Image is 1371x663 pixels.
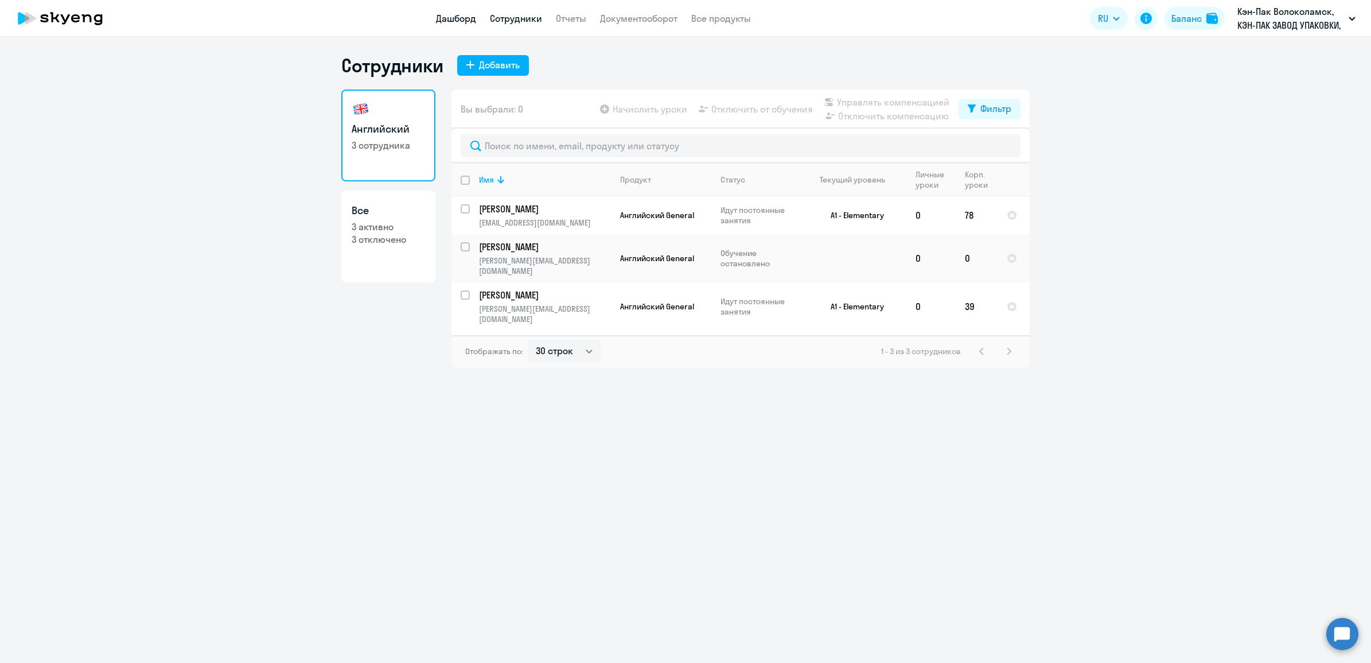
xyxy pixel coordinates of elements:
a: Английский3 сотрудника [341,90,435,181]
a: Все3 активно3 отключено [341,191,435,282]
div: Статус [720,175,745,185]
a: Документооборот [600,13,677,24]
td: 0 [956,234,998,282]
a: [PERSON_NAME] [479,289,610,301]
div: Имя [479,175,610,185]
div: Имя [479,175,494,185]
p: [PERSON_NAME][EMAIL_ADDRESS][DOMAIN_NAME] [479,255,610,276]
button: Балансbalance [1164,7,1225,30]
td: A1 - Elementary [800,282,906,331]
h1: Сотрудники [341,54,443,77]
a: Отчеты [556,13,586,24]
span: Английский General [620,301,694,312]
p: [PERSON_NAME][EMAIL_ADDRESS][DOMAIN_NAME] [479,304,610,324]
p: [PERSON_NAME] [479,241,609,253]
p: Кэн-Пак Волоколамск, КЭН-ПАК ЗАВОД УПАКОВКИ, ООО [1237,5,1344,32]
span: 1 - 3 из 3 сотрудников [881,346,961,356]
div: Текущий уровень [809,175,906,185]
td: A1 - Elementary [800,196,906,234]
p: 3 активно [352,220,425,233]
a: Сотрудники [490,13,542,24]
div: Фильтр [980,102,1011,115]
td: 0 [906,234,956,282]
td: 0 [906,282,956,331]
span: Отображать по: [465,346,523,356]
div: Добавить [479,58,520,72]
div: Корп. уроки [965,169,997,190]
a: [PERSON_NAME] [479,203,610,215]
img: english [352,100,370,118]
span: RU [1098,11,1108,25]
h3: Все [352,203,425,218]
input: Поиск по имени, email, продукту или статусу [461,134,1021,157]
button: Фильтр [959,99,1021,119]
div: Продукт [620,175,651,185]
a: Все продукты [691,13,751,24]
td: 78 [956,196,998,234]
span: Английский General [620,210,694,220]
button: Кэн-Пак Волоколамск, КЭН-ПАК ЗАВОД УПАКОВКИ, ООО [1232,5,1361,32]
h3: Английский [352,122,425,137]
div: Продукт [620,175,711,185]
p: 3 сотрудника [352,139,425,152]
div: Личные уроки [916,169,948,190]
p: Обучение остановлено [720,248,799,269]
img: balance [1206,13,1218,24]
p: [PERSON_NAME] [479,203,609,215]
div: Текущий уровень [820,175,885,185]
p: Идут постоянные занятия [720,296,799,317]
p: Идут постоянные занятия [720,205,799,226]
span: Вы выбрали: 0 [461,102,523,116]
span: Английский General [620,253,694,263]
p: [PERSON_NAME] [479,289,609,301]
button: RU [1090,7,1128,30]
div: Статус [720,175,799,185]
td: 39 [956,282,998,331]
a: Дашборд [436,13,476,24]
a: [PERSON_NAME] [479,241,610,253]
p: 3 отключено [352,233,425,246]
div: Баланс [1171,11,1202,25]
p: [EMAIL_ADDRESS][DOMAIN_NAME] [479,218,610,228]
td: 0 [906,196,956,234]
button: Добавить [457,55,529,76]
div: Корп. уроки [965,169,990,190]
div: Личные уроки [916,169,955,190]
